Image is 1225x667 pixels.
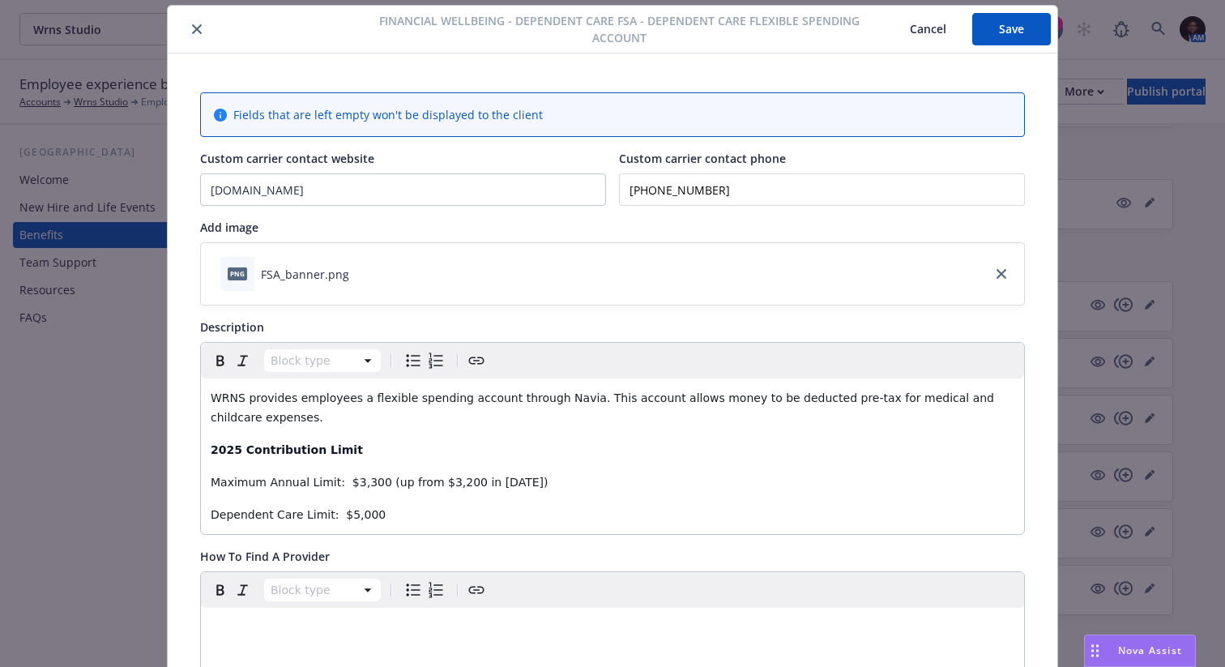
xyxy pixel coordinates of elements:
[264,349,381,372] button: Block type
[232,579,254,601] button: Italic
[211,476,548,489] span: Maximum Annual Limit: $3,300 (up from $3,200 in [DATE])
[356,12,881,46] span: Financial Wellbeing - Dependent Care FSA - Dependent Care Flexible Spending Account
[233,106,543,123] span: Fields that are left empty won't be displayed to the client
[425,349,447,372] button: Numbered list
[209,349,232,372] button: Bold
[228,267,247,280] span: png
[232,349,254,372] button: Italic
[884,13,972,45] button: Cancel
[402,349,425,372] button: Bulleted list
[200,220,258,235] span: Add image
[465,349,488,372] button: Create link
[211,508,386,521] span: Dependent Care Limit: $5,000
[402,579,447,601] div: toggle group
[201,378,1024,534] div: editable markdown
[425,579,447,601] button: Numbered list
[200,319,264,335] span: Description
[402,349,447,372] div: toggle group
[402,579,425,601] button: Bulleted list
[356,266,369,283] button: download file
[1118,643,1182,657] span: Nova Assist
[200,549,330,564] span: How To Find A Provider
[465,579,488,601] button: Create link
[619,173,1025,206] input: Add custom carrier contact phone
[211,391,997,424] span: WRNS provides employees a flexible spending account through Navia. This account allows money to b...
[201,608,1024,647] div: editable markdown
[1084,635,1196,667] button: Nova Assist
[261,266,349,283] div: FSA_banner.png
[972,13,1051,45] button: Save
[264,579,381,601] button: Block type
[619,151,786,166] span: Custom carrier contact phone
[201,174,605,205] input: Add custom carrier contact website
[187,19,207,39] button: close
[1085,635,1105,666] div: Drag to move
[211,443,363,456] strong: 2025 Contribution Limit
[992,264,1011,284] a: close
[200,151,374,166] span: Custom carrier contact website
[209,579,232,601] button: Bold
